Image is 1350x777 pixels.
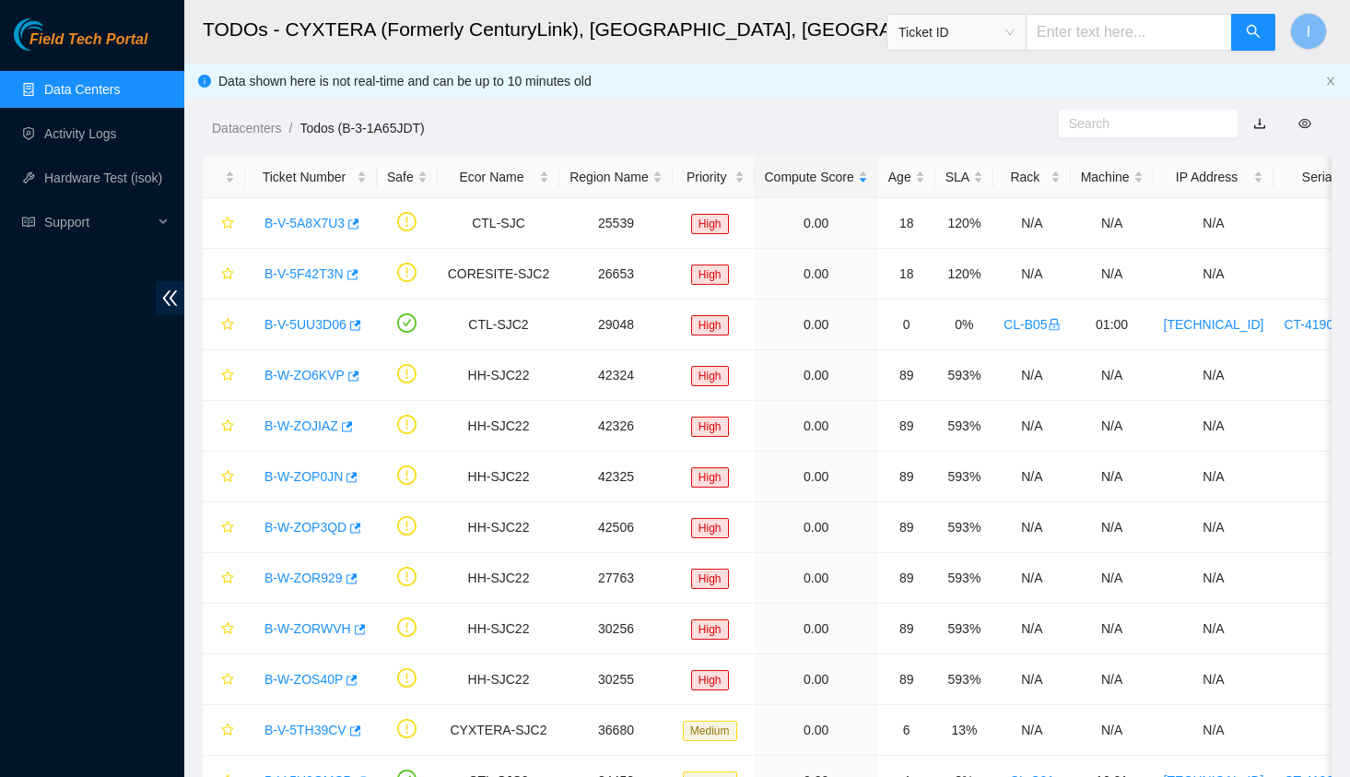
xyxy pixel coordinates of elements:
[935,452,993,502] td: 593%
[397,465,417,485] span: exclamation-circle
[935,553,993,604] td: 593%
[559,705,673,756] td: 36680
[755,502,878,553] td: 0.00
[1071,300,1154,350] td: 01:00
[1290,13,1327,50] button: I
[993,705,1070,756] td: N/A
[22,216,35,229] span: read
[993,502,1070,553] td: N/A
[559,300,673,350] td: 29048
[755,452,878,502] td: 0.00
[1071,198,1154,249] td: N/A
[14,33,147,57] a: Akamai TechnologiesField Tech Portal
[213,512,235,542] button: star
[438,350,559,401] td: HH-SJC22
[691,670,729,690] span: High
[221,622,234,637] span: star
[221,470,234,485] span: star
[213,259,235,288] button: star
[213,462,235,491] button: star
[44,126,117,141] a: Activity Logs
[1298,117,1311,130] span: eye
[1071,705,1154,756] td: N/A
[691,467,729,488] span: High
[221,369,234,383] span: star
[691,569,729,589] span: High
[264,266,344,281] a: B-V-5F42T3N
[438,604,559,654] td: HH-SJC22
[213,614,235,643] button: star
[1325,76,1336,87] span: close
[44,82,120,97] a: Data Centers
[438,401,559,452] td: HH-SJC22
[1026,14,1232,51] input: Enter text here...
[438,705,559,756] td: CYXTERA-SJC2
[213,360,235,390] button: star
[935,300,993,350] td: 0%
[397,212,417,231] span: exclamation-circle
[691,417,729,437] span: High
[1071,604,1154,654] td: N/A
[1154,452,1274,502] td: N/A
[1253,116,1266,131] a: download
[299,121,424,135] a: Todos (B-3-1A65JDT)
[993,401,1070,452] td: N/A
[1154,249,1274,300] td: N/A
[755,300,878,350] td: 0.00
[213,208,235,238] button: star
[44,171,162,185] a: Hardware Test (isok)
[1154,553,1274,604] td: N/A
[878,452,935,502] td: 89
[559,604,673,654] td: 30256
[559,249,673,300] td: 26653
[397,719,417,738] span: exclamation-circle
[559,401,673,452] td: 42326
[438,502,559,553] td: HH-SJC22
[264,723,346,737] a: B-V-5TH39CV
[438,300,559,350] td: CTL-SJC2
[264,418,338,433] a: B-W-ZOJIAZ
[935,654,993,705] td: 593%
[397,618,417,637] span: exclamation-circle
[993,249,1070,300] td: N/A
[213,411,235,441] button: star
[878,604,935,654] td: 89
[559,502,673,553] td: 42506
[264,571,343,585] a: B-W-ZOR929
[935,705,993,756] td: 13%
[993,198,1070,249] td: N/A
[213,715,235,745] button: star
[878,705,935,756] td: 6
[691,214,729,234] span: High
[397,263,417,282] span: exclamation-circle
[264,672,343,687] a: B-W-ZOS40P
[221,571,234,586] span: star
[1071,249,1154,300] td: N/A
[691,315,729,336] span: High
[878,553,935,604] td: 89
[1154,198,1274,249] td: N/A
[755,705,878,756] td: 0.00
[1071,502,1154,553] td: N/A
[1154,705,1274,756] td: N/A
[755,350,878,401] td: 0.00
[213,563,235,593] button: star
[1071,350,1154,401] td: N/A
[264,621,351,636] a: B-W-ZORWVH
[993,350,1070,401] td: N/A
[1071,452,1154,502] td: N/A
[691,518,729,538] span: High
[14,18,93,51] img: Akamai Technologies
[1246,24,1261,41] span: search
[438,198,559,249] td: CTL-SJC
[438,249,559,300] td: CORESITE-SJC2
[397,516,417,536] span: exclamation-circle
[1004,317,1060,332] a: CL-B05lock
[44,204,153,241] span: Support
[29,31,147,49] span: Field Tech Portal
[213,665,235,694] button: star
[935,401,993,452] td: 593%
[1048,318,1061,331] span: lock
[878,502,935,553] td: 89
[221,419,234,434] span: star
